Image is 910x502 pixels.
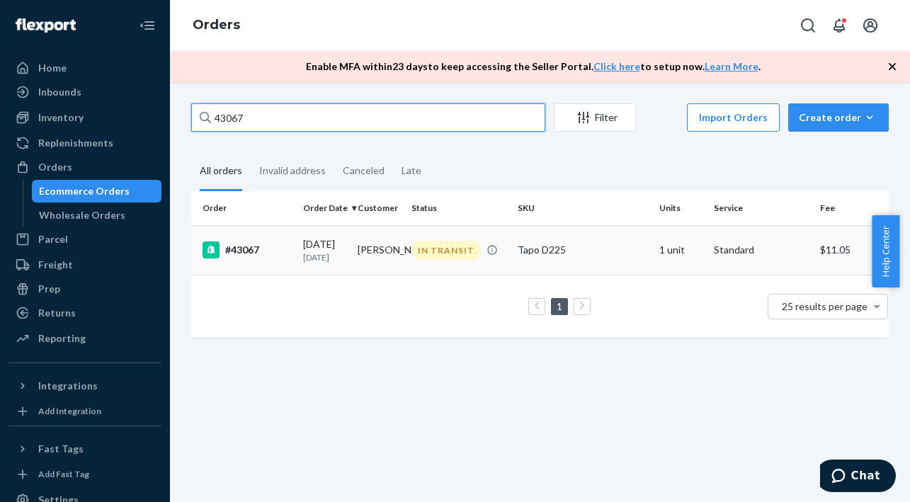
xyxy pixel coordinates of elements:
[193,17,240,33] a: Orders
[554,110,635,125] div: Filter
[38,306,76,320] div: Returns
[297,191,352,225] th: Order Date
[782,300,868,312] span: 25 results per page
[8,228,161,251] a: Parcel
[38,85,81,99] div: Inbounds
[8,57,161,79] a: Home
[8,466,161,483] a: Add Fast Tag
[593,60,640,72] a: Click here
[38,379,98,393] div: Integrations
[39,208,125,222] div: Wholesale Orders
[38,468,89,480] div: Add Fast Tag
[38,405,101,417] div: Add Integration
[38,282,60,296] div: Prep
[32,180,162,202] a: Ecommerce Orders
[352,225,406,275] td: [PERSON_NAME]
[133,11,161,40] button: Close Navigation
[799,110,878,125] div: Create order
[32,204,162,227] a: Wholesale Orders
[814,191,899,225] th: Fee
[788,103,889,132] button: Create order
[306,59,761,74] p: Enable MFA within 23 days to keep accessing the Seller Portal. to setup now. .
[714,243,809,257] p: Standard
[8,253,161,276] a: Freight
[303,251,346,263] p: [DATE]
[191,191,297,225] th: Order
[554,103,636,132] button: Filter
[654,225,708,275] td: 1 unit
[654,191,708,225] th: Units
[8,375,161,397] button: Integrations
[820,460,896,495] iframe: Opens a widget where you can chat to one of our agents
[358,202,401,214] div: Customer
[402,152,421,189] div: Late
[705,60,758,72] a: Learn More
[794,11,822,40] button: Open Search Box
[8,403,161,420] a: Add Integration
[343,152,385,189] div: Canceled
[687,103,780,132] button: Import Orders
[38,136,113,150] div: Replenishments
[203,241,292,258] div: #43067
[872,215,899,287] button: Help Center
[38,258,73,272] div: Freight
[8,438,161,460] button: Fast Tags
[814,225,899,275] td: $11.05
[8,156,161,178] a: Orders
[38,331,86,346] div: Reporting
[181,5,251,46] ol: breadcrumbs
[406,191,512,225] th: Status
[708,191,814,225] th: Service
[8,132,161,154] a: Replenishments
[38,110,84,125] div: Inventory
[38,232,68,246] div: Parcel
[8,106,161,129] a: Inventory
[8,302,161,324] a: Returns
[16,18,76,33] img: Flexport logo
[825,11,853,40] button: Open notifications
[39,184,130,198] div: Ecommerce Orders
[38,160,72,174] div: Orders
[411,241,481,260] div: IN TRANSIT
[191,103,545,132] input: Search orders
[518,243,648,257] div: Tapo D225
[8,81,161,103] a: Inbounds
[38,61,67,75] div: Home
[8,327,161,350] a: Reporting
[856,11,885,40] button: Open account menu
[8,278,161,300] a: Prep
[303,237,346,263] div: [DATE]
[512,191,654,225] th: SKU
[200,152,242,191] div: All orders
[259,152,326,189] div: Invalid address
[554,300,565,312] a: Page 1 is your current page
[38,442,84,456] div: Fast Tags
